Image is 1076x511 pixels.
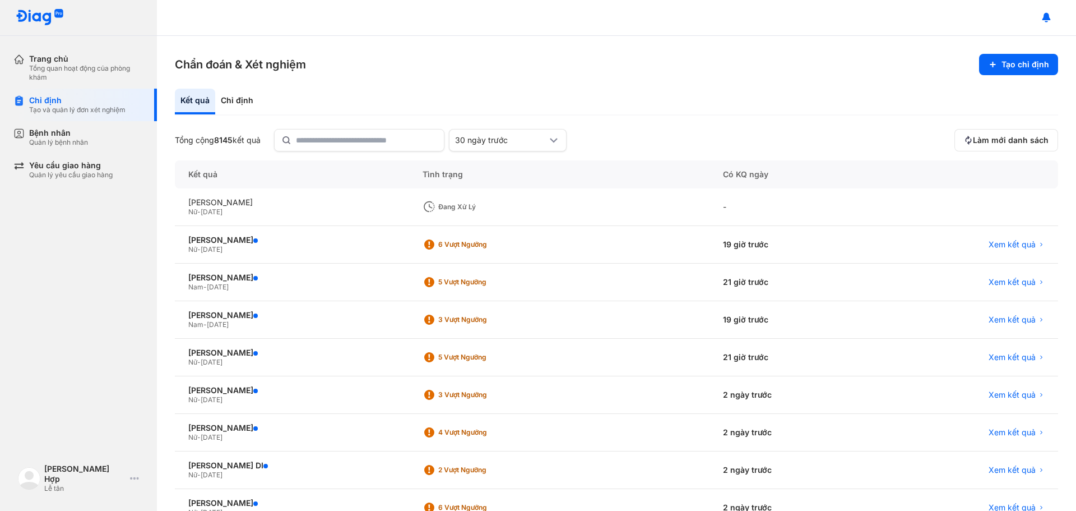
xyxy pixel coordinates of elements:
div: 19 giờ trước [709,226,876,264]
h3: Chẩn đoán & Xét nghiệm [175,57,306,72]
button: Tạo chỉ định [979,54,1058,75]
div: 4 Vượt ngưỡng [438,428,528,437]
div: Trang chủ [29,54,143,64]
div: [PERSON_NAME] [188,235,396,245]
span: [DATE] [201,433,222,441]
div: 30 ngày trước [455,135,547,145]
img: logo [18,467,40,490]
div: Quản lý bệnh nhân [29,138,88,147]
div: Yêu cầu giao hàng [29,160,113,171]
span: Nữ [188,245,197,254]
div: Kết quả [175,160,409,188]
div: Kết quả [175,89,215,114]
span: [DATE] [207,283,229,291]
img: logo [16,9,64,26]
div: Lễ tân [44,484,126,493]
div: 2 ngày trước [709,376,876,414]
div: 5 Vượt ngưỡng [438,353,528,362]
div: 21 giờ trước [709,339,876,376]
span: - [197,433,201,441]
div: Tổng cộng kết quả [175,135,261,145]
span: Xem kết quả [989,277,1036,287]
div: Tình trạng [409,160,709,188]
div: Có KQ ngày [709,160,876,188]
div: Tạo và quản lý đơn xét nghiệm [29,105,126,114]
div: 2 Vượt ngưỡng [438,466,528,475]
div: [PERSON_NAME] [188,310,396,320]
span: [DATE] [207,320,229,329]
div: [PERSON_NAME] Hợp [44,464,126,484]
span: Nam [188,320,203,329]
span: 8145 [214,135,233,145]
div: 5 Vượt ngưỡng [438,278,528,287]
span: Xem kết quả [989,240,1036,250]
div: 2 ngày trước [709,452,876,489]
div: 6 Vượt ngưỡng [438,240,528,249]
div: [PERSON_NAME] DI [188,461,396,471]
div: [PERSON_NAME] [188,498,396,508]
div: 3 Vượt ngưỡng [438,315,528,324]
span: Làm mới danh sách [973,135,1049,145]
span: Nữ [188,208,197,216]
span: [DATE] [201,245,222,254]
span: Xem kết quả [989,315,1036,325]
div: Bệnh nhân [29,128,88,138]
button: Làm mới danh sách [954,129,1058,151]
span: Nữ [188,471,197,479]
span: - [197,471,201,479]
span: Xem kết quả [989,390,1036,400]
span: - [203,320,207,329]
div: 19 giờ trước [709,301,876,339]
div: [PERSON_NAME] [188,197,396,208]
span: Xem kết quả [989,427,1036,438]
div: [PERSON_NAME] [188,423,396,433]
span: - [197,245,201,254]
span: Nữ [188,433,197,441]
span: - [203,283,207,291]
div: [PERSON_NAME] [188,385,396,395]
span: Nam [188,283,203,291]
span: [DATE] [201,208,222,216]
div: Đang xử lý [438,202,528,211]
div: Chỉ định [29,95,126,105]
div: Chỉ định [215,89,259,114]
span: [DATE] [201,358,222,366]
span: Xem kết quả [989,352,1036,362]
span: [DATE] [201,395,222,404]
div: Tổng quan hoạt động của phòng khám [29,64,143,82]
span: - [197,395,201,404]
span: Nữ [188,358,197,366]
div: 2 ngày trước [709,414,876,452]
span: - [197,358,201,366]
span: Nữ [188,395,197,404]
div: [PERSON_NAME] [188,273,396,283]
span: [DATE] [201,471,222,479]
span: Xem kết quả [989,465,1036,475]
div: 21 giờ trước [709,264,876,301]
div: Quản lý yêu cầu giao hàng [29,171,113,179]
div: 3 Vượt ngưỡng [438,390,528,399]
div: - [709,188,876,226]
span: - [197,208,201,216]
div: [PERSON_NAME] [188,348,396,358]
